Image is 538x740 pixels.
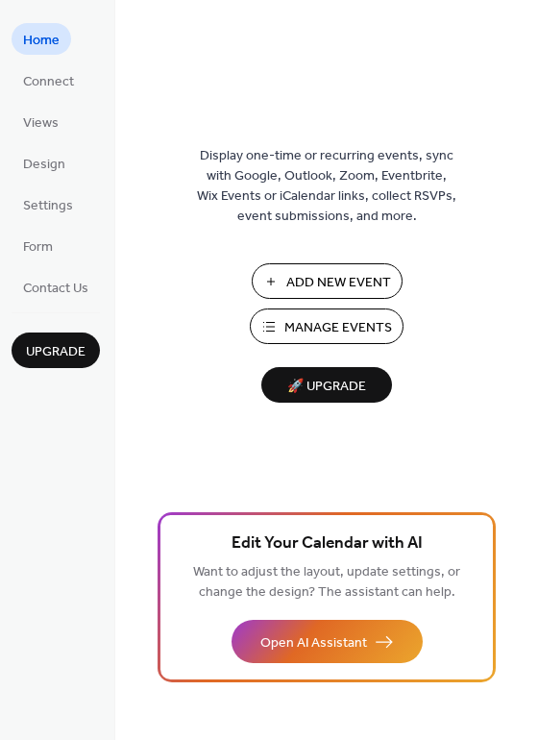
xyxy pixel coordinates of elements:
[197,146,456,227] span: Display one-time or recurring events, sync with Google, Outlook, Zoom, Eventbrite, Wix Events or ...
[12,230,64,261] a: Form
[250,308,403,344] button: Manage Events
[23,31,60,51] span: Home
[286,273,391,293] span: Add New Event
[26,342,86,362] span: Upgrade
[12,333,100,368] button: Upgrade
[23,113,59,134] span: Views
[23,72,74,92] span: Connect
[260,633,367,654] span: Open AI Assistant
[273,374,380,400] span: 🚀 Upgrade
[232,530,423,557] span: Edit Your Calendar with AI
[12,106,70,137] a: Views
[23,279,88,299] span: Contact Us
[12,188,85,220] a: Settings
[23,196,73,216] span: Settings
[193,559,460,605] span: Want to adjust the layout, update settings, or change the design? The assistant can help.
[12,23,71,55] a: Home
[23,155,65,175] span: Design
[252,263,403,299] button: Add New Event
[12,271,100,303] a: Contact Us
[12,64,86,96] a: Connect
[12,147,77,179] a: Design
[284,318,392,338] span: Manage Events
[232,620,423,663] button: Open AI Assistant
[261,367,392,403] button: 🚀 Upgrade
[23,237,53,258] span: Form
